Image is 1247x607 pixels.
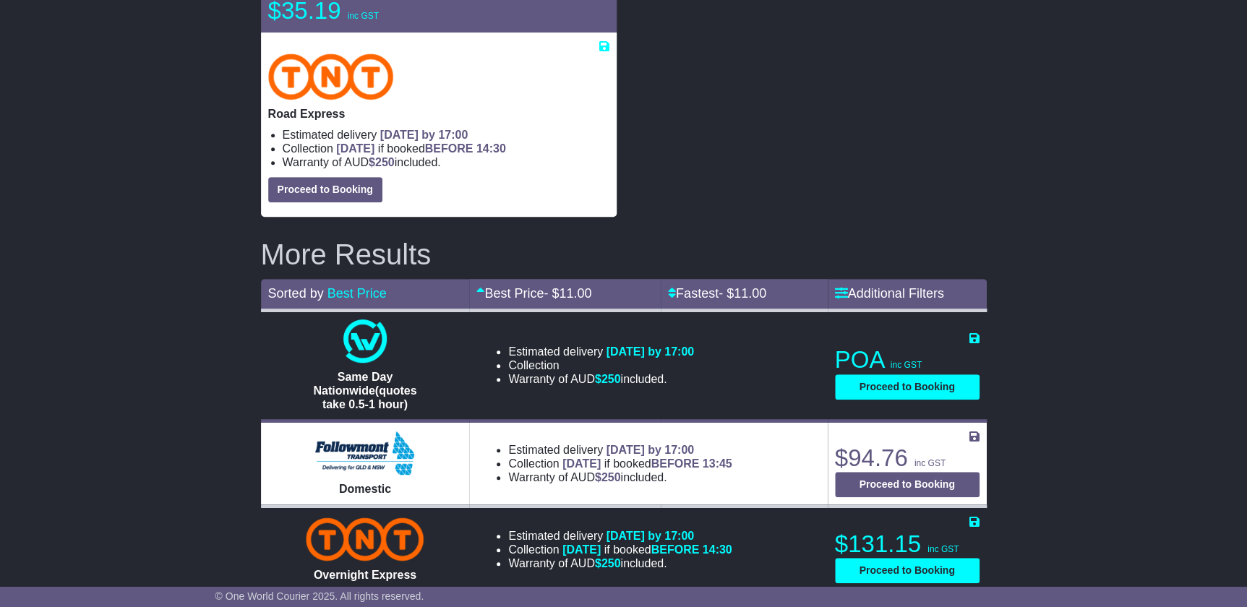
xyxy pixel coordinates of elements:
img: TNT Domestic: Overnight Express [306,517,424,561]
a: Fastest- $11.00 [668,286,766,301]
p: Road Express [268,107,609,121]
li: Estimated delivery [508,529,732,543]
span: $ [595,373,621,385]
span: BEFORE [425,142,473,155]
button: Proceed to Booking [835,374,980,400]
img: Followmont Transport: Domestic [315,431,414,475]
span: - $ [544,286,591,301]
span: 250 [601,471,621,483]
span: © One World Courier 2025. All rights reserved. [215,590,424,602]
span: if booked [562,457,732,470]
p: $94.76 [835,444,980,473]
span: 14:30 [476,142,506,155]
li: Collection [508,457,732,470]
img: TNT Domestic: Road Express [268,53,394,100]
li: Warranty of AUD included. [508,556,732,570]
li: Warranty of AUD included. [508,372,694,386]
li: Warranty of AUD included. [508,470,732,484]
button: Proceed to Booking [835,472,980,497]
span: BEFORE [651,543,699,556]
span: - $ [719,286,766,301]
span: inc GST [891,360,922,370]
button: Proceed to Booking [268,177,382,202]
p: POA [835,345,980,374]
span: 250 [375,156,395,168]
span: BEFORE [651,457,699,470]
span: [DATE] [336,142,374,155]
span: inc GST [914,458,946,468]
li: Collection [508,358,694,372]
li: Estimated delivery [283,128,609,142]
a: Best Price [327,286,387,301]
span: [DATE] by 17:00 [606,444,694,456]
span: 14:30 [703,543,732,556]
li: Collection [283,142,609,155]
span: [DATE] by 17:00 [606,530,694,542]
p: $131.15 [835,530,980,559]
span: [DATE] [562,543,601,556]
span: Domestic [339,483,391,495]
span: if booked [562,543,732,556]
span: [DATE] by 17:00 [380,129,468,141]
span: if booked [336,142,505,155]
li: Collection [508,543,732,556]
span: $ [369,156,395,168]
a: Additional Filters [835,286,944,301]
li: Warranty of AUD included. [283,155,609,169]
h2: More Results [261,238,987,270]
button: Proceed to Booking [835,558,980,583]
a: Best Price- $11.00 [476,286,591,301]
span: $ [595,557,621,569]
span: $ [595,471,621,483]
span: Same Day Nationwide(quotes take 0.5-1 hour) [313,371,416,410]
span: 11.00 [559,286,591,301]
span: inc GST [927,544,959,554]
span: Sorted by [268,286,324,301]
span: [DATE] by 17:00 [606,345,694,358]
img: One World Courier: Same Day Nationwide(quotes take 0.5-1 hour) [343,319,387,363]
li: Estimated delivery [508,345,694,358]
span: 11.00 [734,286,766,301]
span: 250 [601,373,621,385]
li: Estimated delivery [508,443,732,457]
span: 13:45 [703,457,732,470]
span: Overnight Express [314,569,416,581]
span: inc GST [348,11,379,21]
span: [DATE] [562,457,601,470]
span: 250 [601,557,621,569]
